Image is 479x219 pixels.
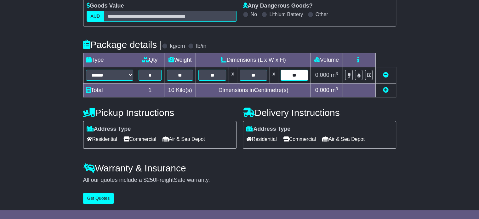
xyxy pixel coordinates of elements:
span: m [331,87,338,93]
label: lb/in [196,43,206,50]
span: 0.000 [315,87,329,93]
td: Kilo(s) [164,84,196,97]
span: Commercial [283,134,316,144]
label: No [251,11,257,17]
td: Total [83,84,136,97]
h4: Package details | [83,39,162,50]
a: Remove this item [383,72,389,78]
td: Volume [311,53,342,67]
span: 250 [147,177,156,183]
td: Weight [164,53,196,67]
h4: Delivery Instructions [243,107,396,118]
td: 1 [136,84,164,97]
span: Air & Sea Depot [322,134,365,144]
td: Qty [136,53,164,67]
span: Commercial [123,134,156,144]
sup: 3 [336,86,338,91]
button: Get Quotes [83,193,114,204]
td: x [229,67,237,84]
label: Any Dangerous Goods? [243,3,313,9]
div: All our quotes include a $ FreightSafe warranty. [83,177,396,184]
td: Type [83,53,136,67]
h4: Warranty & Insurance [83,163,396,173]
span: m [331,72,338,78]
td: x [270,67,278,84]
span: Residential [246,134,277,144]
label: Other [316,11,328,17]
label: Address Type [246,126,291,133]
span: 10 [168,87,174,93]
label: Goods Value [87,3,124,9]
span: Air & Sea Depot [163,134,205,144]
label: Address Type [87,126,131,133]
span: 0.000 [315,72,329,78]
span: Residential [87,134,117,144]
td: Dimensions in Centimetre(s) [196,84,311,97]
label: AUD [87,11,104,22]
label: kg/cm [170,43,185,50]
h4: Pickup Instructions [83,107,237,118]
label: Lithium Battery [269,11,303,17]
sup: 3 [336,71,338,76]
td: Dimensions (L x W x H) [196,53,311,67]
a: Add new item [383,87,389,93]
